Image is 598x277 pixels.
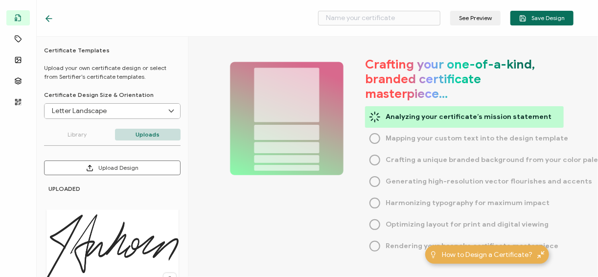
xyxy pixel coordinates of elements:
span: Rendering your bespoke certificate masterpiece [386,239,558,254]
p: Library [44,129,110,140]
button: See Preview [450,11,501,25]
iframe: Chat Widget [549,230,598,277]
span: Generating high-resolution vector flourishes and accents [386,174,592,189]
span: How to Design a Certificate? [442,250,532,260]
img: minimize-icon.svg [537,251,545,258]
h6: UPLOADED [49,185,179,192]
span: Harmonizing typography for maximum impact [386,196,550,210]
button: Save Design [510,11,574,25]
p: Certificate Design Size & Orientation [44,91,181,98]
span: Analyzing your certificate’s mission statement [386,110,552,124]
input: Name your certificate [318,11,440,25]
p: Upload your own certificate design or select from Sertifier’s certificate templates. [44,64,181,81]
h1: Crafting your one-of-a-kind, branded certificate masterpiece… [365,57,561,101]
span: Optimizing layout for print and digital viewing [386,217,549,232]
input: Select [45,104,180,118]
p: Uploads [115,129,181,140]
button: Upload Design [44,161,181,175]
h6: Certificate Templates [44,46,181,54]
span: Save Design [519,15,565,22]
span: Mapping your custom text into the design template [386,131,568,146]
